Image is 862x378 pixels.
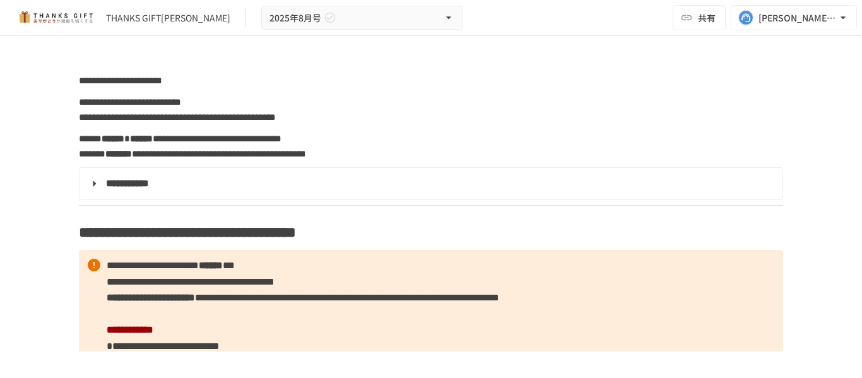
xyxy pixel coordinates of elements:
[759,10,837,26] div: [PERSON_NAME][EMAIL_ADDRESS][DOMAIN_NAME]
[698,11,716,25] span: 共有
[106,11,230,25] div: THANKS GIFT[PERSON_NAME]
[673,5,726,30] button: 共有
[15,8,96,28] img: mMP1OxWUAhQbsRWCurg7vIHe5HqDpP7qZo7fRoNLXQh
[269,10,321,26] span: 2025年8月号
[261,6,463,30] button: 2025年8月号
[731,5,857,30] button: [PERSON_NAME][EMAIL_ADDRESS][DOMAIN_NAME]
